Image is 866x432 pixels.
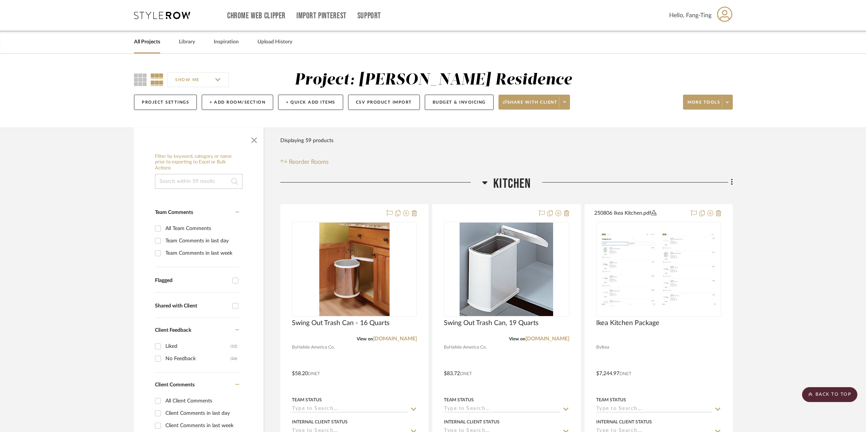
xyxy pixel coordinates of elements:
[498,95,570,110] button: Share with client
[669,11,711,20] span: Hello, Fang-Ting
[165,223,237,235] div: All Team Comments
[292,396,322,403] div: Team Status
[214,37,239,47] a: Inspiration
[165,407,237,419] div: Client Comments in last day
[155,328,191,333] span: Client Feedback
[357,13,381,19] a: Support
[292,319,390,327] span: Swing Out Trash Can - 16 Quarts
[357,337,373,341] span: View on
[596,406,712,413] input: Type to Search…
[308,223,401,316] img: Swing Out Trash Can - 16 Quarts
[460,223,553,316] img: Swing Out Trash Can, 19 Quarts
[134,37,160,47] a: All Projects
[165,395,237,407] div: All Client Comments
[596,344,601,351] span: By
[202,95,273,110] button: + Add Room/Section
[503,99,558,111] span: Share with client
[596,396,626,403] div: Team Status
[231,353,237,365] div: (26)
[155,174,243,189] input: Search within 59 results
[596,319,659,327] span: Ikea Kitchen Package
[683,95,733,110] button: More tools
[295,72,572,88] div: Project: [PERSON_NAME] Residence
[598,223,719,316] img: Ikea Kitchen Package
[687,99,720,111] span: More tools
[257,37,292,47] a: Upload History
[165,247,237,259] div: Team Comments in last week
[449,344,487,351] span: Hafele America Co.
[292,419,348,425] div: Internal Client Status
[165,340,231,352] div: Liked
[444,396,474,403] div: Team Status
[525,336,569,341] a: [DOMAIN_NAME]
[292,406,408,413] input: Type to Search…
[155,278,229,284] div: Flagged
[165,420,237,432] div: Client Comments in last week
[134,95,197,110] button: Project Settings
[165,235,237,247] div: Team Comments in last day
[597,222,721,316] div: 0
[444,419,500,425] div: Internal Client Status
[179,37,195,47] a: Library
[155,382,195,387] span: Client Comments
[280,157,329,166] button: Reorder Rooms
[594,209,686,218] button: 250806 Ikea Kitchen.pdf
[289,157,329,166] span: Reorder Rooms
[444,319,539,327] span: Swing Out Trash Can, 19 Quarts
[348,95,420,110] button: CSV Product Import
[493,176,531,192] span: Kitchen
[296,13,347,19] a: Import Pinterest
[155,303,229,309] div: Shared with Client
[373,336,417,341] a: [DOMAIN_NAME]
[596,419,652,425] div: Internal Client Status
[425,95,494,110] button: Budget & Invoicing
[802,387,857,402] scroll-to-top-button: BACK TO TOP
[509,337,525,341] span: View on
[297,344,335,351] span: Hafele America Co.
[247,131,262,146] button: Close
[280,133,333,148] div: Displaying 59 products
[444,344,449,351] span: By
[155,210,193,215] span: Team Comments
[601,344,609,351] span: Ikea
[227,13,286,19] a: Chrome Web Clipper
[231,340,237,352] div: (12)
[292,344,297,351] span: By
[444,406,560,413] input: Type to Search…
[155,154,243,171] h6: Filter by keyword, category or name prior to exporting to Excel or Bulk Actions
[444,222,568,316] div: 0
[278,95,343,110] button: + Quick Add Items
[165,353,231,365] div: No Feedback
